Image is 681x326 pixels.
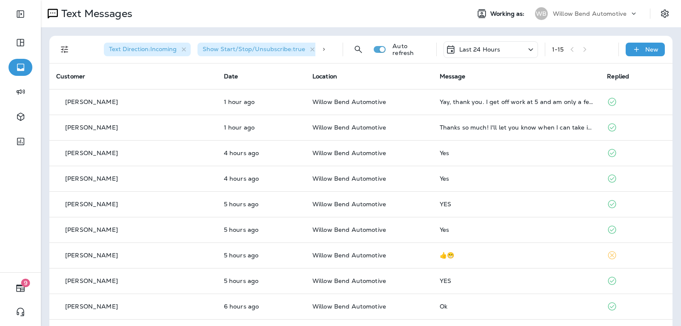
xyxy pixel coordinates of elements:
p: New [645,46,658,53]
span: Willow Bend Automotive [312,277,386,285]
p: [PERSON_NAME] [65,277,118,284]
div: Ok [440,303,594,310]
div: 👍😁 [440,252,594,259]
div: YES [440,201,594,208]
span: Willow Bend Automotive [312,98,386,106]
p: Text Messages [58,7,132,20]
button: Settings [657,6,672,21]
span: Text Direction : Incoming [109,45,177,53]
p: [PERSON_NAME] [65,201,118,208]
p: Last 24 Hours [459,46,501,53]
div: Yes [440,226,594,233]
p: Aug 14, 2025 12:16 PM [224,175,299,182]
p: Aug 14, 2025 11:41 AM [224,252,299,259]
span: Willow Bend Automotive [312,124,386,131]
button: 9 [9,280,32,297]
p: [PERSON_NAME] [65,150,118,156]
span: Working as: [490,10,526,17]
div: YES [440,277,594,284]
p: Auto refresh [392,43,429,56]
span: Willow Bend Automotive [312,226,386,234]
p: Willow Bend Automotive [553,10,627,17]
p: Aug 14, 2025 11:35 AM [224,277,299,284]
p: [PERSON_NAME] [65,124,118,131]
p: [PERSON_NAME] [65,98,118,105]
p: [PERSON_NAME] [65,252,118,259]
button: Search Messages [350,41,367,58]
div: Text Direction:Incoming [104,43,191,56]
span: Replied [607,72,629,80]
div: Thanks so much! I'll let you know when I can take it in. [440,124,594,131]
span: Willow Bend Automotive [312,200,386,208]
span: Willow Bend Automotive [312,149,386,157]
span: Customer [56,72,85,80]
span: Show Start/Stop/Unsubscribe : true [203,45,305,53]
span: Willow Bend Automotive [312,251,386,259]
p: [PERSON_NAME] [65,175,118,182]
button: Expand Sidebar [9,6,32,23]
div: WB [535,7,548,20]
div: Show Start/Stop/Unsubscribe:true [197,43,319,56]
span: Willow Bend Automotive [312,303,386,310]
span: Message [440,72,466,80]
p: Aug 14, 2025 12:06 PM [224,201,299,208]
div: Yes [440,150,594,156]
span: Location [312,72,337,80]
p: [PERSON_NAME] [65,303,118,310]
span: Date [224,72,238,80]
p: Aug 14, 2025 03:56 PM [224,98,299,105]
span: Willow Bend Automotive [312,175,386,182]
div: 1 - 15 [552,46,564,53]
div: Yay, thank you. I get off work at 5 and am only a few minutes away. You are open until 5:30 right? [440,98,594,105]
p: Aug 14, 2025 12:01 PM [224,226,299,233]
div: Yes [440,175,594,182]
p: Aug 14, 2025 11:02 AM [224,303,299,310]
button: Filters [56,41,73,58]
span: 9 [21,279,30,287]
p: [PERSON_NAME] [65,226,118,233]
p: Aug 14, 2025 12:26 PM [224,150,299,156]
p: Aug 14, 2025 03:17 PM [224,124,299,131]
